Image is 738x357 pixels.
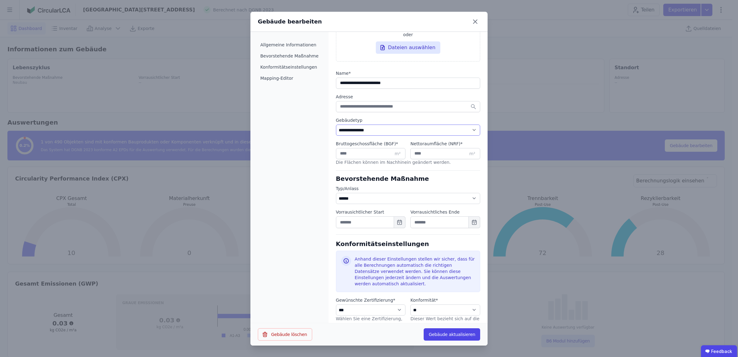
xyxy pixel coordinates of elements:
label: audits.requiredField [410,297,480,303]
div: Dateien auswählen [376,41,441,54]
label: audits.requiredField [336,70,480,76]
span: m² [469,151,475,157]
li: Bevorstehende Maßnahme [258,50,321,62]
label: Vorrausichtlicher Start [336,209,406,215]
div: Bevorstehende Maßnahme [336,174,480,183]
span: oder [403,32,413,38]
label: Vorrausichtliches Ende [410,209,480,215]
label: audits.requiredField [336,297,406,303]
div: Konformitätseinstellungen [336,234,480,248]
div: Wählen Sie eine Zertifizierung, die Sie für Ihr Gebäude erhalten möchten. [336,316,406,334]
span: m² [395,151,400,157]
div: Anhand dieser Einstellungen stellen wir sicher, dass für alle Berechnungen automatisch die richti... [355,256,475,287]
div: Dieser Wert bezieht sich auf die DIN EN 15804. A2 ist die Norm mit ausführlicheren Angaben. [410,316,480,334]
label: Typ/Anlass [336,185,480,192]
div: Gebäude bearbeiten [258,17,322,26]
li: Konformitätseinstellungen [258,62,321,73]
div: Die Flächen können im Nachhinein geändert werden. [336,159,480,169]
li: Allgemeine Informationen [258,39,321,50]
li: Mapping-Editor [258,73,321,84]
label: audits.requiredField [410,141,480,147]
label: audits.requiredField [336,141,406,147]
label: Adresse [336,94,480,100]
label: Gebäudetyp [336,117,480,123]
